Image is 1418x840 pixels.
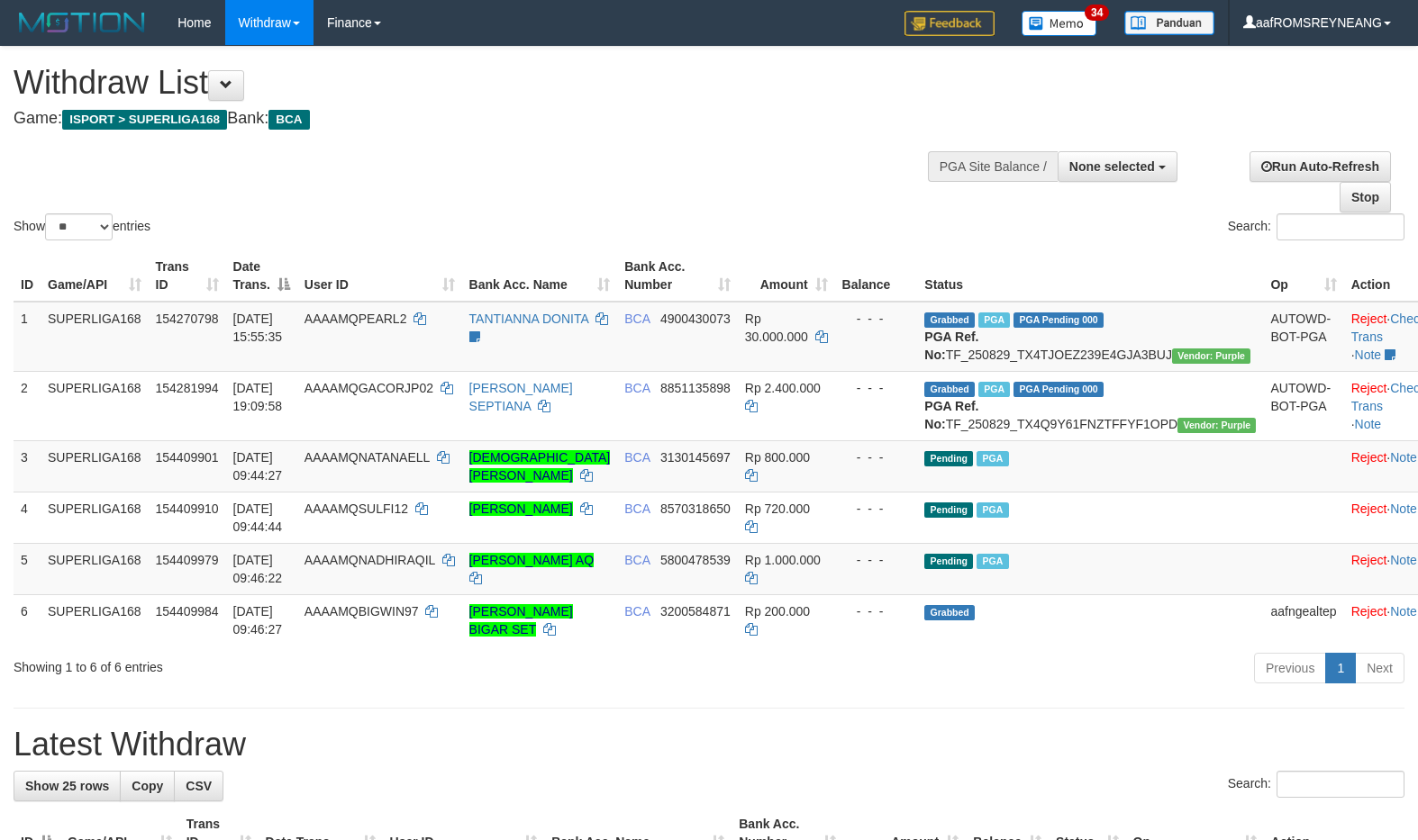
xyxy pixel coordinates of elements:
div: - - - [842,500,911,518]
td: SUPERLIGA168 [41,543,149,594]
label: Search: [1228,213,1404,240]
th: Balance [835,250,918,302]
a: Copy [120,771,175,801]
th: User ID: activate to sort column ascending [297,250,462,302]
td: 6 [14,594,41,646]
th: Game/API: activate to sort column ascending [41,250,149,302]
span: Rp 200.000 [745,604,810,619]
input: Search: [1277,771,1404,798]
span: AAAAMQPEARL2 [305,312,407,326]
td: 3 [14,440,41,492]
span: 154281994 [156,381,219,395]
span: Pending [924,451,973,466]
span: [DATE] 15:55:35 [233,312,283,344]
a: Note [1390,553,1417,567]
span: Copy 8851135898 to clipboard [660,381,731,395]
a: [DEMOGRAPHIC_DATA][PERSON_NAME] [469,450,611,483]
span: BCA [624,450,650,465]
img: Button%20Memo.svg [1022,11,1097,36]
h1: Latest Withdraw [14,727,1404,763]
label: Search: [1228,771,1404,798]
span: Grabbed [924,312,975,328]
th: Op: activate to sort column ascending [1263,250,1343,302]
span: CSV [186,779,212,793]
span: Pending [924,502,973,518]
span: Copy 3130145697 to clipboard [660,450,731,465]
span: Show 25 rows [25,779,109,793]
td: 2 [14,371,41,440]
a: Note [1355,417,1382,431]
span: [DATE] 19:09:58 [233,381,283,413]
a: Stop [1340,182,1391,212]
span: BCA [624,381,650,395]
span: Rp 2.400.000 [745,381,821,395]
span: [DATE] 09:44:44 [233,501,283,534]
a: Note [1390,501,1417,516]
a: Note [1390,604,1417,619]
img: Feedback.jpg [904,11,995,36]
span: AAAAMQGACORJP02 [305,381,433,395]
span: BCA [624,553,650,567]
a: TANTIANNA DONITA [469,312,589,326]
input: Search: [1277,213,1404,240]
a: [PERSON_NAME] BIGAR SET [469,604,573,637]
span: PGA Pending [1014,312,1104,328]
a: [PERSON_NAME] AQ [469,553,594,567]
a: Reject [1351,604,1387,619]
td: 1 [14,302,41,372]
label: Show entries [14,213,150,240]
td: AUTOWD-BOT-PGA [1263,371,1343,440]
td: SUPERLIGA168 [41,594,149,646]
span: Rp 1.000.000 [745,553,821,567]
span: Marked by aafsoycanthlai [977,451,1008,466]
span: BCA [624,312,650,326]
span: BCA [268,110,309,130]
span: Copy 4900430073 to clipboard [660,312,731,326]
span: Rp 30.000.000 [745,312,808,344]
button: None selected [1058,151,1177,182]
span: Marked by aafmaleo [978,312,1010,328]
span: BCA [624,604,650,619]
img: MOTION_logo.png [14,9,150,36]
td: SUPERLIGA168 [41,302,149,372]
td: SUPERLIGA168 [41,492,149,543]
div: - - - [842,379,911,397]
span: Copy 8570318650 to clipboard [660,501,731,516]
h4: Game: Bank: [14,110,927,128]
span: Marked by aafnonsreyleab [978,382,1010,397]
a: Reject [1351,501,1387,516]
b: PGA Ref. No: [924,399,978,431]
span: Marked by aafsoycanthlai [977,502,1008,518]
span: AAAAMQNATANAELL [305,450,430,465]
span: 154409979 [156,553,219,567]
div: - - - [842,551,911,569]
div: - - - [842,448,911,466]
span: 154409984 [156,604,219,619]
span: 154409910 [156,501,219,516]
td: 4 [14,492,41,543]
a: Note [1390,450,1417,465]
span: Rp 720.000 [745,501,810,516]
span: Marked by aafsoycanthlai [977,554,1008,569]
div: - - - [842,602,911,620]
span: 154270798 [156,312,219,326]
select: Showentries [45,213,113,240]
td: 5 [14,543,41,594]
td: TF_250829_TX4TJOEZ239E4GJA3BUJ [917,302,1263,372]
a: Reject [1351,381,1387,395]
a: 1 [1325,653,1356,683]
td: AUTOWD-BOT-PGA [1263,302,1343,372]
a: Reject [1351,312,1387,326]
div: PGA Site Balance / [928,151,1058,182]
img: panduan.png [1124,11,1214,35]
span: [DATE] 09:46:27 [233,604,283,637]
span: [DATE] 09:44:27 [233,450,283,483]
td: TF_250829_TX4Q9Y61FNZTFFYF1OPD [917,371,1263,440]
a: Reject [1351,553,1387,567]
span: Grabbed [924,605,975,620]
div: - - - [842,310,911,328]
span: Copy 3200584871 to clipboard [660,604,731,619]
span: Copy [132,779,163,793]
a: Previous [1254,653,1326,683]
span: ISPORT > SUPERLIGA168 [62,110,227,130]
